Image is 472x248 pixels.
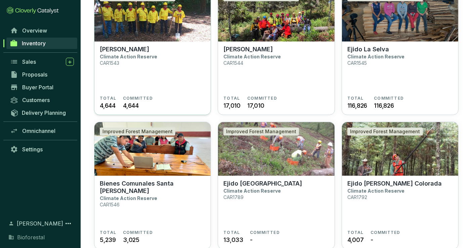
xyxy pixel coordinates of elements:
a: Buyer Portal [7,82,77,93]
a: Customers [7,94,77,106]
span: COMMITTED [123,96,153,101]
span: 13,033 [223,235,243,244]
span: TOTAL [347,96,364,101]
span: 4,644 [123,101,139,110]
span: 3,025 [123,235,139,244]
p: Ejido [PERSON_NAME] Colorada [347,180,442,187]
span: 4,644 [100,101,116,110]
span: 17,010 [223,101,241,110]
p: Bienes Comunales Santa [PERSON_NAME] [100,180,205,195]
span: COMMITTED [371,230,400,235]
div: Improved Forest Management [100,128,175,136]
span: TOTAL [347,230,364,235]
span: TOTAL [223,96,240,101]
span: TOTAL [100,96,116,101]
p: CAR1789 [223,194,244,200]
a: Proposals [7,69,77,80]
p: Ejido [GEOGRAPHIC_DATA] [223,180,302,187]
span: Customers [22,97,50,103]
span: COMMITTED [250,230,280,235]
div: Improved Forest Management [223,128,299,136]
span: 4,007 [347,235,364,244]
span: 17,010 [247,101,264,110]
span: Settings [22,146,43,153]
a: Settings [7,144,77,155]
p: Climate Action Reserve [347,54,405,59]
span: 116,826 [374,101,394,110]
span: COMMITTED [123,230,153,235]
span: COMMITTED [374,96,404,101]
span: Inventory [22,40,46,47]
p: Climate Action Reserve [347,188,405,194]
span: Overview [22,27,47,34]
span: TOTAL [100,230,116,235]
span: Sales [22,58,36,65]
p: [PERSON_NAME] [223,46,273,53]
span: COMMITTED [247,96,277,101]
p: CAR1545 [347,60,367,66]
span: Proposals [22,71,47,78]
span: Buyer Portal [22,84,53,91]
span: - [250,235,253,244]
a: Sales [7,56,77,67]
span: 116,826 [347,101,368,110]
div: Improved Forest Management [347,128,423,136]
span: Delivery Planning [22,109,66,116]
img: Bienes Comunales Santa Isabel Chalma [94,122,211,176]
p: CAR1546 [100,202,120,207]
span: 5,239 [100,235,116,244]
a: Delivery Planning [7,107,77,118]
p: Climate Action Reserve [223,188,281,194]
p: CAR1792 [347,194,367,200]
p: Ejido La Selva [347,46,389,53]
a: Inventory [6,38,77,49]
span: [PERSON_NAME] [17,219,63,228]
a: Omnichannel [7,125,77,137]
img: Ejido Cruz Colorada [342,122,458,176]
p: Climate Action Reserve [100,54,157,59]
p: CAR1543 [100,60,119,66]
span: Omnichannel [22,128,55,134]
p: CAR1544 [223,60,243,66]
a: Overview [7,25,77,36]
p: Climate Action Reserve [223,54,281,59]
img: Ejido Llano Grande [218,122,334,176]
span: - [371,235,373,244]
p: Climate Action Reserve [100,195,157,201]
span: Bioforestal [17,233,45,241]
p: [PERSON_NAME] [100,46,149,53]
span: TOTAL [223,230,240,235]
